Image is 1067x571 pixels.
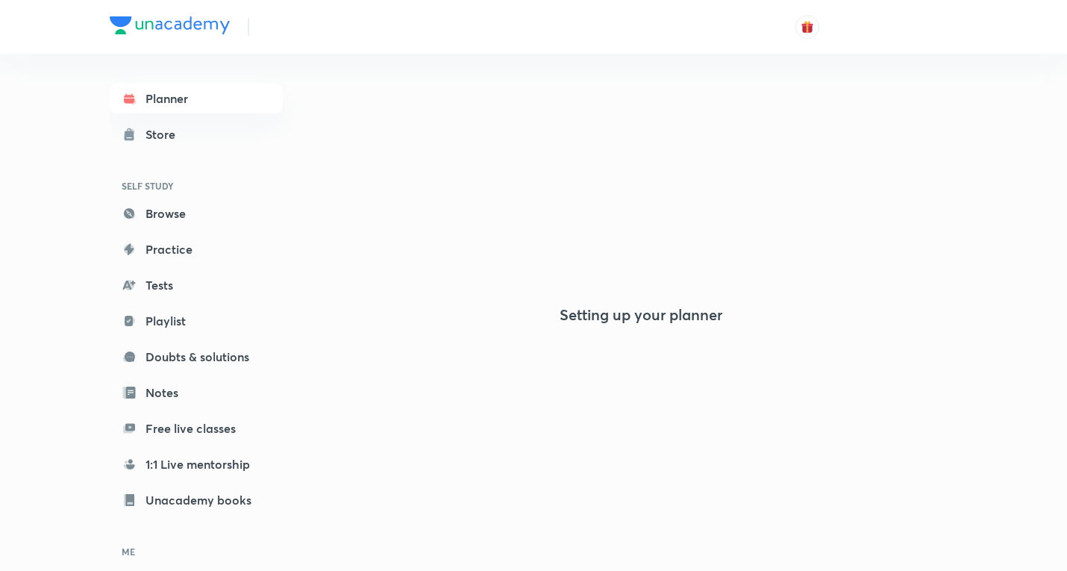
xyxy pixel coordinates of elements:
a: Planner [110,84,283,113]
a: Practice [110,234,283,264]
a: Doubts & solutions [110,342,283,372]
button: avatar [795,15,819,39]
a: Free live classes [110,414,283,443]
a: 1:1 Live mentorship [110,449,283,479]
h4: Setting up your planner [560,306,722,324]
img: avatar [801,20,814,34]
a: Tests [110,270,283,300]
a: Unacademy books [110,485,283,515]
a: Notes [110,378,283,408]
a: Store [110,119,283,149]
img: Company Logo [110,16,230,34]
a: Browse [110,199,283,228]
h6: ME [110,539,283,564]
a: Playlist [110,306,283,336]
h6: SELF STUDY [110,173,283,199]
div: Store [145,125,184,143]
a: Company Logo [110,16,230,38]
